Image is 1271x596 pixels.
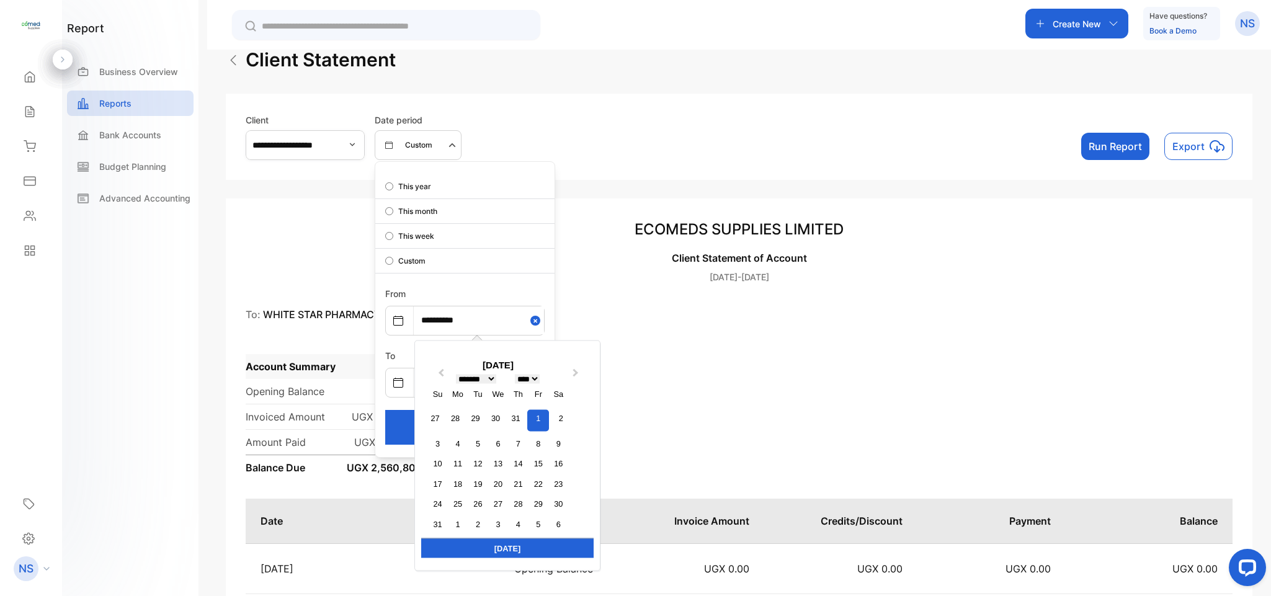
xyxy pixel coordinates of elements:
p: Have questions? [1149,10,1207,22]
p: Amount Paid [246,435,306,450]
span: UGX 1,322,000.00 [354,436,439,448]
div: Choose Monday, September 1st, 2025 [449,515,466,532]
td: Credits/Discount [764,499,917,544]
p: Balance Due [246,460,305,475]
p: Export [1172,139,1205,154]
div: Choose Saturday, September 6th, 2025 [550,515,567,532]
p: NS [1240,16,1255,32]
div: Choose Wednesday, August 27th, 2025 [489,496,506,512]
div: Choose Friday, September 5th, 2025 [530,515,546,532]
div: [DATE] [421,538,594,558]
h2: Client statement [246,46,396,74]
button: Create New [1025,9,1128,38]
p: Create New [1053,17,1101,30]
div: Choose Monday, July 28th, 2025 [447,410,464,427]
img: icon [1210,139,1224,154]
div: Choose Sunday, July 27th, 2025 [427,410,444,427]
td: Date [246,499,448,544]
p: This month [398,206,437,217]
div: Choose Monday, August 18th, 2025 [449,475,466,492]
div: We [489,386,506,403]
div: Tu [470,386,486,403]
span: UGX 0.00 [1006,563,1051,575]
p: Invoiced Amount [246,409,325,424]
button: NS [1235,9,1260,38]
p: Client Statement of Account [246,251,1233,265]
div: Choose Thursday, July 31st, 2025 [507,410,524,427]
label: Client [246,113,365,127]
a: Budget Planning [67,154,194,179]
p: Budget Planning [99,160,166,173]
div: Choose Thursday, August 28th, 2025 [510,496,527,512]
div: Choose Thursday, August 14th, 2025 [510,455,527,472]
p: Advanced Accounting [99,192,190,205]
div: Choose Wednesday, August 20th, 2025 [489,475,506,492]
p: Account Summary [246,359,444,374]
span: UGX 2,560,800.00 [347,461,439,474]
div: Choose Saturday, August 30th, 2025 [550,496,567,512]
td: Balance [1066,499,1233,544]
div: Choose Friday, August 22nd, 2025 [530,475,546,492]
button: Exporticon [1164,133,1233,160]
a: Business Overview [67,59,194,84]
div: Choose Saturday, August 23rd, 2025 [550,475,567,492]
div: Choose Sunday, August 3rd, 2025 [429,435,446,451]
p: Opening Balance [246,384,324,399]
div: Choose Tuesday, August 12th, 2025 [470,455,486,472]
div: Choose Friday, August 15th, 2025 [530,455,546,472]
p: Business Overview [99,65,178,78]
button: Close [530,306,544,334]
p: To: [246,307,261,322]
td: Payment [917,499,1066,544]
iframe: LiveChat chat widget [1219,544,1271,596]
div: Sa [550,386,567,403]
div: Choose Thursday, September 4th, 2025 [510,515,527,532]
div: Choose Wednesday, August 13th, 2025 [489,455,506,472]
a: Bank Accounts [67,122,194,148]
div: Choose Saturday, August 2nd, 2025 [553,410,569,427]
div: Choose Friday, August 1st, 2025 [527,410,549,432]
a: Advanced Accounting [67,185,194,211]
div: Su [429,386,446,403]
label: To [385,350,395,361]
div: Choose Friday, August 8th, 2025 [530,435,546,451]
div: Choose Sunday, August 17th, 2025 [429,475,446,492]
p: Bank Accounts [99,128,161,141]
p: Custom [405,140,432,151]
div: Choose Wednesday, September 3rd, 2025 [489,515,506,532]
td: [DATE] [246,544,448,594]
div: Choose Tuesday, September 2nd, 2025 [470,515,486,532]
div: Choose Sunday, August 24th, 2025 [429,496,446,512]
div: Choose Monday, August 4th, 2025 [449,435,466,451]
img: Arrow [226,53,241,68]
div: [DATE] [421,358,575,373]
h1: report [67,20,104,37]
button: Previous Month [430,367,450,386]
button: Next Month [567,367,587,386]
div: Choose Sunday, August 31st, 2025 [429,515,446,532]
a: Reports [67,91,194,116]
div: Choose Tuesday, July 29th, 2025 [467,410,484,427]
span: UGX 0.00 [1172,563,1218,575]
div: Choose Sunday, August 10th, 2025 [429,455,446,472]
span: UGX 0.00 [704,563,749,575]
div: Choose Monday, August 11th, 2025 [449,455,466,472]
div: Choose Saturday, August 9th, 2025 [550,435,567,451]
span: UGX 0.00 [857,563,903,575]
p: This year [398,181,431,192]
p: [DATE]-[DATE] [246,270,1233,283]
p: Date period [375,113,462,127]
button: Custom [375,130,462,160]
label: From [385,288,406,299]
td: Invoice Amount [608,499,765,544]
div: Choose Monday, August 25th, 2025 [449,496,466,512]
div: Choose Saturday, August 16th, 2025 [550,455,567,472]
h3: ECOMEDS SUPPLIES LIMITED [246,218,1233,241]
p: Custom [398,256,426,267]
button: Run Report [1081,133,1149,160]
div: Choose Thursday, August 21st, 2025 [510,475,527,492]
div: Th [510,386,527,403]
span: UGX 3,882,800.00 [352,411,439,423]
p: WHITE STAR PHARMACY [261,307,381,322]
a: Book a Demo [1149,26,1197,35]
